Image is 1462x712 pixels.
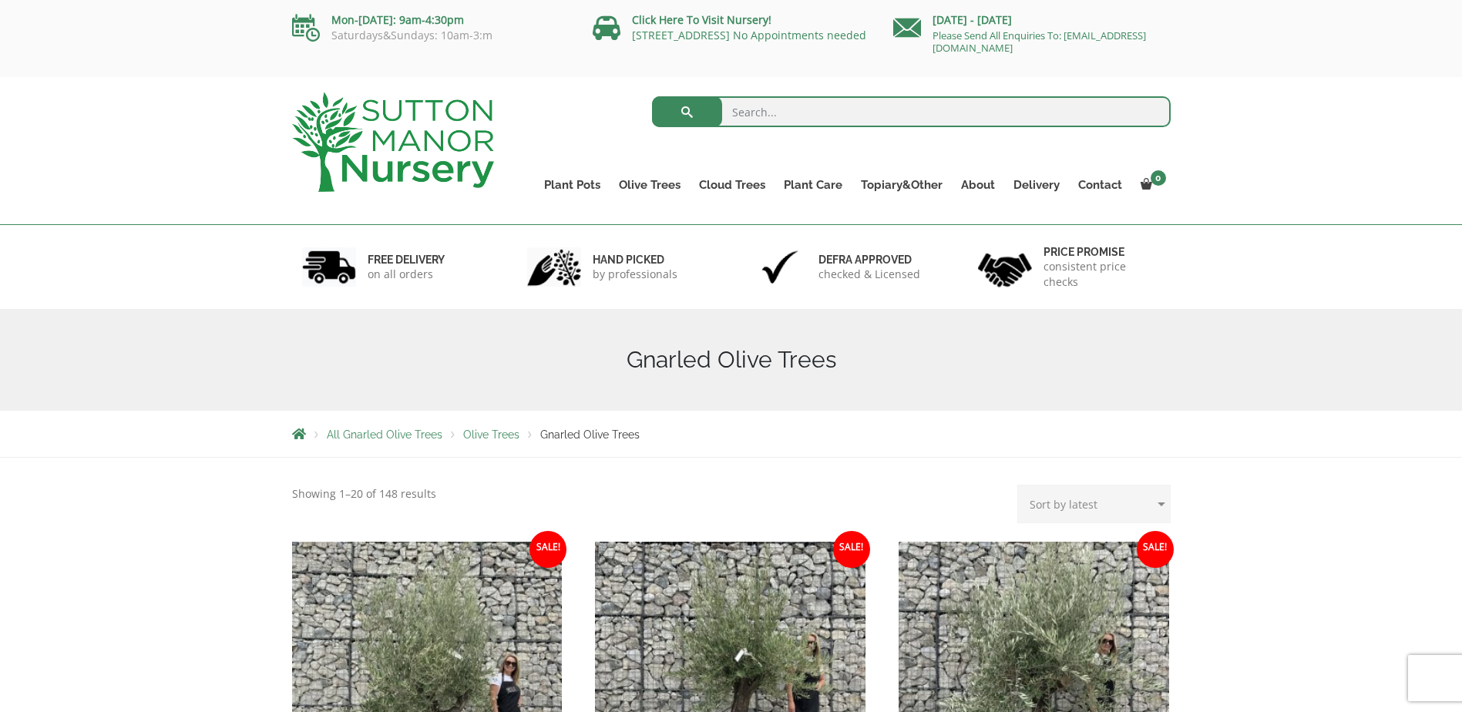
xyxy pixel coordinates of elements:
span: Sale! [529,531,566,568]
a: Please Send All Enquiries To: [EMAIL_ADDRESS][DOMAIN_NAME] [933,29,1146,55]
h1: Gnarled Olive Trees [292,346,1171,374]
select: Shop order [1017,485,1171,523]
a: Plant Pots [535,174,610,196]
h6: hand picked [593,253,677,267]
h6: FREE DELIVERY [368,253,445,267]
a: Cloud Trees [690,174,775,196]
span: Sale! [1137,531,1174,568]
a: Topiary&Other [852,174,952,196]
img: 1.jpg [302,247,356,287]
h6: Defra approved [818,253,920,267]
a: Click Here To Visit Nursery! [632,12,771,27]
a: All Gnarled Olive Trees [327,428,442,441]
h6: Price promise [1044,245,1161,259]
a: Olive Trees [610,174,690,196]
p: consistent price checks [1044,259,1161,290]
p: Saturdays&Sundays: 10am-3:m [292,29,570,42]
p: [DATE] - [DATE] [893,11,1171,29]
img: 4.jpg [978,243,1032,291]
p: by professionals [593,267,677,282]
a: [STREET_ADDRESS] No Appointments needed [632,28,866,42]
img: 3.jpg [753,247,807,287]
a: Delivery [1004,174,1069,196]
p: on all orders [368,267,445,282]
a: About [952,174,1004,196]
p: Mon-[DATE]: 9am-4:30pm [292,11,570,29]
a: Contact [1069,174,1131,196]
a: Plant Care [775,174,852,196]
img: logo [292,92,494,192]
span: 0 [1151,170,1166,186]
a: Olive Trees [463,428,519,441]
input: Search... [652,96,1171,127]
span: Sale! [833,531,870,568]
p: Showing 1–20 of 148 results [292,485,436,503]
span: Gnarled Olive Trees [540,428,640,441]
nav: Breadcrumbs [292,428,1171,440]
a: 0 [1131,174,1171,196]
p: checked & Licensed [818,267,920,282]
img: 2.jpg [527,247,581,287]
